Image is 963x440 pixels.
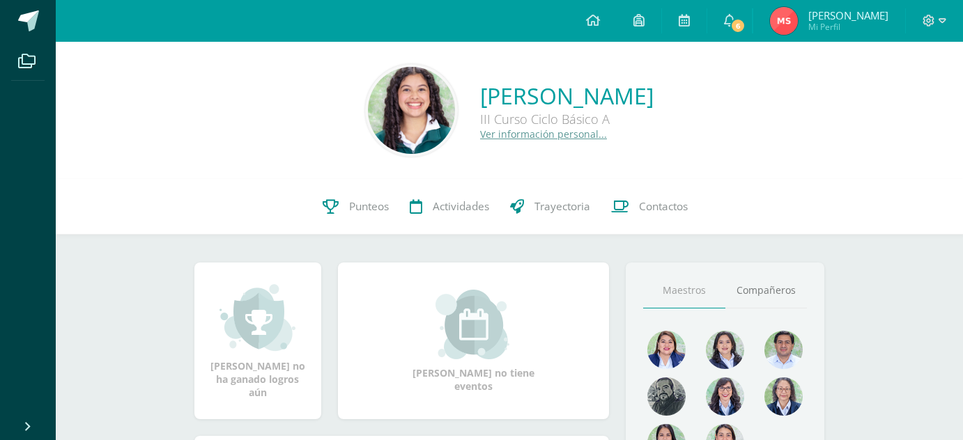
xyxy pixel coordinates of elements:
div: [PERSON_NAME] no ha ganado logros aún [208,283,307,399]
a: Punteos [312,179,399,235]
img: 93c16075707a398c360377cf3c01ecdc.png [368,67,455,154]
span: Trayectoria [534,199,590,214]
span: Mi Perfil [808,21,888,33]
img: b1da893d1b21f2b9f45fcdf5240f8abd.png [706,377,744,416]
img: 45e5189d4be9c73150df86acb3c68ab9.png [706,331,744,369]
span: 6 [730,18,745,33]
span: Punteos [349,199,389,214]
a: Actividades [399,179,500,235]
a: Compañeros [725,273,808,308]
div: [PERSON_NAME] no tiene eventos [403,290,543,393]
div: III Curso Ciclo Básico A [480,111,654,127]
a: Maestros [643,273,725,308]
span: Contactos [639,199,688,214]
img: 4179e05c207095638826b52d0d6e7b97.png [647,377,686,416]
a: [PERSON_NAME] [480,81,654,111]
a: Trayectoria [500,179,601,235]
img: 135afc2e3c36cc19cf7f4a6ffd4441d1.png [647,331,686,369]
img: event_small.png [436,290,511,359]
a: Ver información personal... [480,127,607,141]
span: Actividades [433,199,489,214]
img: achievement_small.png [219,283,295,352]
img: 1e7bfa517bf798cc96a9d855bf172288.png [764,331,803,369]
img: 68491b968eaf45af92dd3338bd9092c6.png [764,377,803,416]
img: fb703a472bdb86d4ae91402b7cff009e.png [770,7,798,35]
span: [PERSON_NAME] [808,8,888,22]
a: Contactos [601,179,698,235]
